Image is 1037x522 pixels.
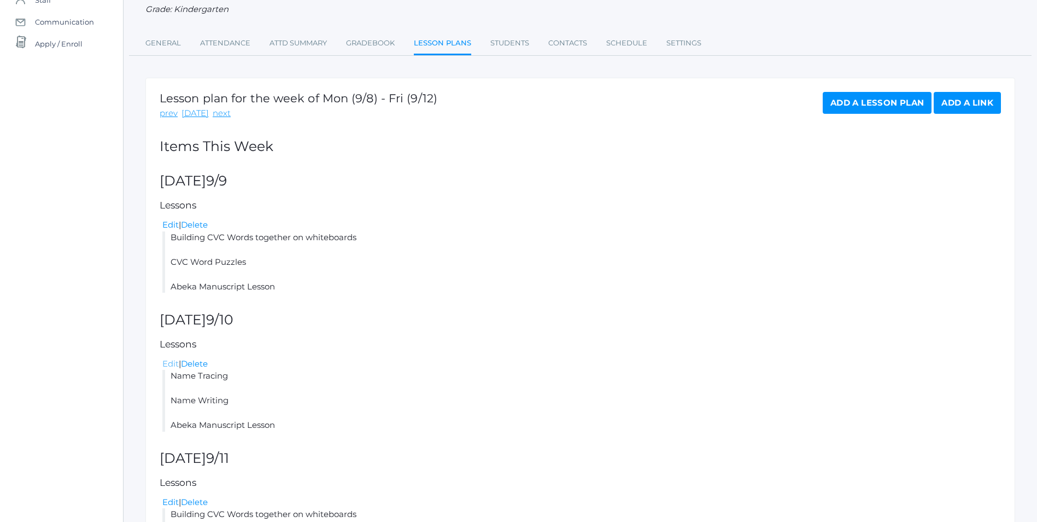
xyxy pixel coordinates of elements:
[346,32,395,54] a: Gradebook
[160,451,1001,466] h2: [DATE]
[162,219,1001,231] div: |
[934,92,1001,114] a: Add a Link
[162,496,1001,509] div: |
[181,107,209,120] a: [DATE]
[181,219,208,230] a: Delete
[200,32,250,54] a: Attendance
[145,32,181,54] a: General
[206,311,233,328] span: 9/10
[606,32,647,54] a: Schedule
[35,33,83,55] span: Apply / Enroll
[145,3,1015,16] div: Grade: Kindergarten
[181,358,208,369] a: Delete
[213,107,231,120] a: next
[490,32,529,54] a: Students
[162,358,1001,370] div: |
[206,450,229,466] span: 9/11
[162,231,1001,293] li: Building CVC Words together on whiteboards CVC Word Puzzles Abeka Manuscript Lesson
[160,478,1001,488] h5: Lessons
[160,139,1001,154] h2: Items This Week
[666,32,701,54] a: Settings
[162,497,179,507] a: Edit
[162,219,179,230] a: Edit
[269,32,327,54] a: Attd Summary
[414,32,471,56] a: Lesson Plans
[160,200,1001,211] h5: Lessons
[548,32,587,54] a: Contacts
[181,497,208,507] a: Delete
[160,339,1001,350] h5: Lessons
[206,172,227,189] span: 9/9
[823,92,931,114] a: Add a Lesson Plan
[160,173,1001,189] h2: [DATE]
[160,107,178,120] a: prev
[160,312,1001,328] h2: [DATE]
[160,92,437,105] h1: Lesson plan for the week of Mon (9/8) - Fri (9/12)
[162,370,1001,432] li: Name Tracing Name Writing Abeka Manuscript Lesson
[162,358,179,369] a: Edit
[35,11,94,33] span: Communication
